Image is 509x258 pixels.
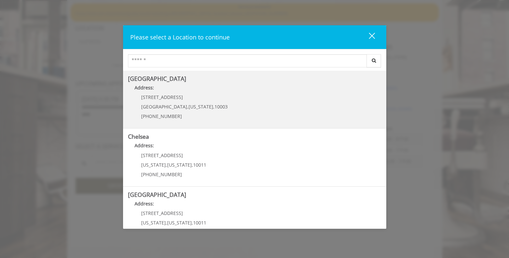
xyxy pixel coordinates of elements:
span: [STREET_ADDRESS] [141,94,183,100]
span: [STREET_ADDRESS] [141,152,183,158]
b: Address: [135,142,154,149]
span: [STREET_ADDRESS] [141,210,183,216]
span: , [166,220,167,226]
span: 10011 [193,162,206,168]
span: [PHONE_NUMBER] [141,171,182,177]
span: [US_STATE] [141,162,166,168]
b: [GEOGRAPHIC_DATA] [128,191,186,199]
b: Address: [135,200,154,207]
b: Chelsea [128,132,149,140]
div: close dialog [361,32,374,42]
span: , [187,104,189,110]
span: [US_STATE] [167,220,192,226]
b: Address: [135,84,154,91]
b: [GEOGRAPHIC_DATA] [128,75,186,82]
span: , [192,220,193,226]
input: Search Center [128,54,367,67]
span: [US_STATE] [189,104,213,110]
span: 10011 [193,220,206,226]
div: Center Select [128,54,381,71]
button: close dialog [357,30,379,44]
span: Please select a Location to continue [130,33,230,41]
span: 10003 [215,104,228,110]
span: [US_STATE] [167,162,192,168]
i: Search button [370,58,378,63]
span: , [192,162,193,168]
span: [GEOGRAPHIC_DATA] [141,104,187,110]
span: [PHONE_NUMBER] [141,113,182,119]
span: [US_STATE] [141,220,166,226]
span: , [213,104,215,110]
span: , [166,162,167,168]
